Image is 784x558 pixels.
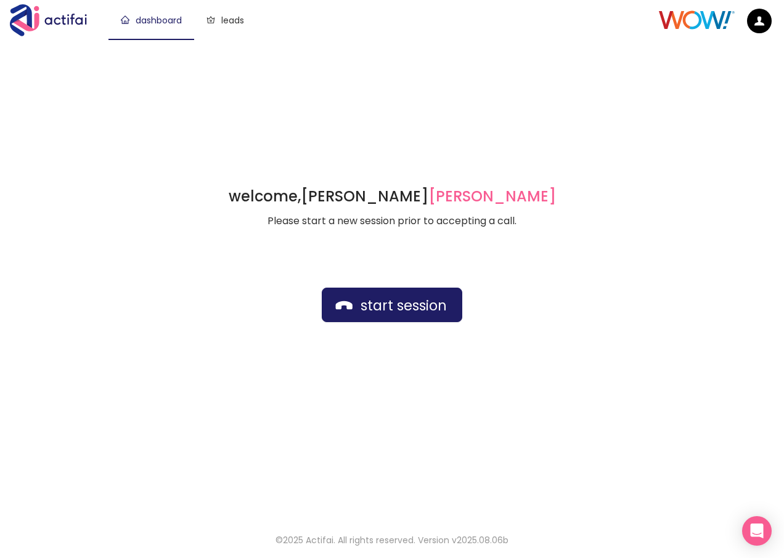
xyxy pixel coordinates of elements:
[322,288,462,322] button: start session
[10,4,99,36] img: Actifai Logo
[229,214,556,228] p: Please start a new session prior to accepting a call.
[301,186,556,206] strong: [PERSON_NAME]
[428,186,556,206] span: [PERSON_NAME]
[742,516,772,546] div: Open Intercom Messenger
[229,187,556,206] h1: welcome,
[747,9,772,33] img: default.png
[121,14,182,26] a: dashboard
[206,14,244,26] a: leads
[659,10,735,30] img: Client Logo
